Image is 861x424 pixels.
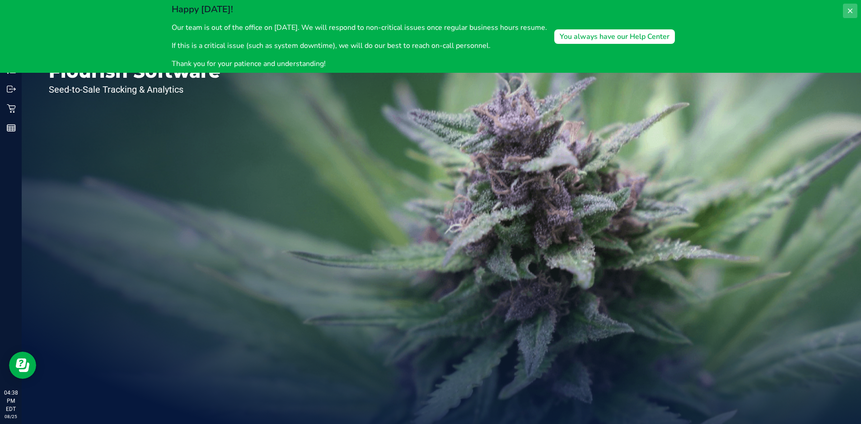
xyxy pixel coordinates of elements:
[172,58,547,69] p: Thank you for your patience and understanding!
[9,352,36,379] iframe: Resource center
[560,31,669,42] div: You always have our Help Center
[4,413,18,420] p: 08/25
[172,22,547,33] p: Our team is out of the office on [DATE]. We will respond to non-critical issues once regular busi...
[7,123,16,132] inline-svg: Reports
[4,389,18,413] p: 04:38 PM EDT
[49,62,220,80] p: Flourish Software
[172,40,547,51] p: If this is a critical issue (such as system downtime), we will do our best to reach on-call perso...
[7,104,16,113] inline-svg: Retail
[7,85,16,94] inline-svg: Outbound
[49,85,220,94] p: Seed-to-Sale Tracking & Analytics
[172,4,547,15] h2: Happy [DATE]!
